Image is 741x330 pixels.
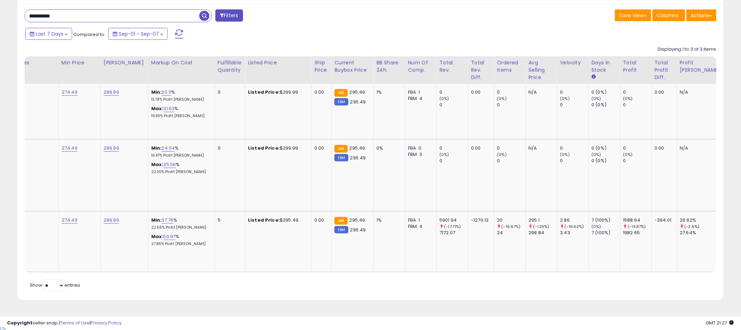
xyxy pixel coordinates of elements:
[119,30,159,37] span: Sep-01 - Sep-07
[628,224,646,229] small: (-19.87%)
[592,96,602,101] small: (0%)
[471,89,489,95] div: 0.00
[685,224,700,229] small: (-2.6%)
[7,320,33,326] strong: Copyright
[164,105,175,112] a: 31.63
[623,145,652,151] div: 0
[471,145,489,151] div: 0.00
[680,230,725,236] div: 27.64%
[408,95,431,102] div: FBM: 4
[497,158,526,164] div: 0
[655,217,672,223] div: -394.01
[680,89,719,95] div: N/A
[218,217,240,223] div: 5
[439,152,449,157] small: (0%)
[164,233,176,240] a: 50.97
[623,230,652,236] div: 1982.65
[497,217,526,223] div: 20
[560,145,589,151] div: 0
[104,217,119,224] a: 299.99
[151,145,162,151] b: Min:
[533,224,549,229] small: (-1.25%)
[151,162,209,174] div: %
[151,105,164,112] b: Max:
[151,170,209,174] p: 22.30% Profit [PERSON_NAME]
[529,145,552,151] div: N/A
[104,89,119,96] a: 299.99
[529,59,554,81] div: Avg Selling Price
[497,96,507,101] small: (0%)
[623,102,652,108] div: 0
[560,96,570,101] small: (0%)
[215,9,243,22] button: Filters
[497,152,507,157] small: (0%)
[151,97,209,102] p: 13.78% Profit [PERSON_NAME]
[376,217,400,223] div: 1%
[248,145,280,151] b: Listed Price:
[623,59,649,74] div: Total Profit
[560,59,586,66] div: Velocity
[471,59,491,81] div: Total Rev. Diff.
[560,102,589,108] div: 0
[334,217,347,225] small: FBA
[592,152,602,157] small: (0%)
[439,96,449,101] small: (0%)
[439,158,468,164] div: 0
[60,320,90,326] a: Terms of Use
[349,145,365,151] span: 295.49
[686,9,716,21] button: Actions
[91,320,122,326] a: Privacy Policy
[151,217,162,223] b: Min:
[162,89,172,96] a: 20.11
[408,223,431,230] div: FBM: 4
[248,59,309,66] div: Listed Price
[148,56,215,84] th: The percentage added to the cost of goods (COGS) that forms the calculator for Min & Max prices.
[151,89,209,102] div: %
[444,224,461,229] small: (-17.71%)
[151,114,209,119] p: 19.83% Profit [PERSON_NAME]
[623,96,633,101] small: (0%)
[471,217,489,223] div: -1270.13
[30,282,80,289] span: Show: entries
[248,217,280,223] b: Listed Price:
[439,59,465,74] div: Total Rev.
[565,224,584,229] small: (-16.62%)
[218,59,242,74] div: Fulfillable Quantity
[376,89,400,95] div: 1%
[439,217,468,223] div: 5901.94
[706,320,734,326] span: 2025-09-15 21:27 GMT
[334,154,348,162] small: FBM
[623,158,652,164] div: 0
[592,230,620,236] div: 7 (100%)
[560,152,570,157] small: (0%)
[657,12,679,19] span: Columns
[560,230,589,236] div: 3.43
[334,98,348,106] small: FBM
[334,226,348,234] small: FBM
[248,217,306,223] div: $295.49
[248,89,306,95] div: $299.99
[314,145,326,151] div: 0.00
[560,217,589,223] div: 2.86
[151,161,164,168] b: Max:
[248,89,280,95] b: Listed Price:
[497,59,523,74] div: Ordered Items
[623,89,652,95] div: 0
[615,9,651,21] button: Save View
[73,31,105,38] span: Compared to:
[151,106,209,119] div: %
[314,59,328,74] div: Ship Price
[349,217,365,223] span: 295.49
[439,145,468,151] div: 0
[560,158,589,164] div: 0
[376,59,402,74] div: BB Share 24h.
[529,89,552,95] div: N/A
[151,59,212,66] div: Markup on Cost
[350,155,366,161] span: 295.49
[560,89,589,95] div: 0
[162,217,174,224] a: 37.76
[497,89,526,95] div: 0
[408,217,431,223] div: FBA: 1
[680,145,719,151] div: N/A
[497,230,526,236] div: 24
